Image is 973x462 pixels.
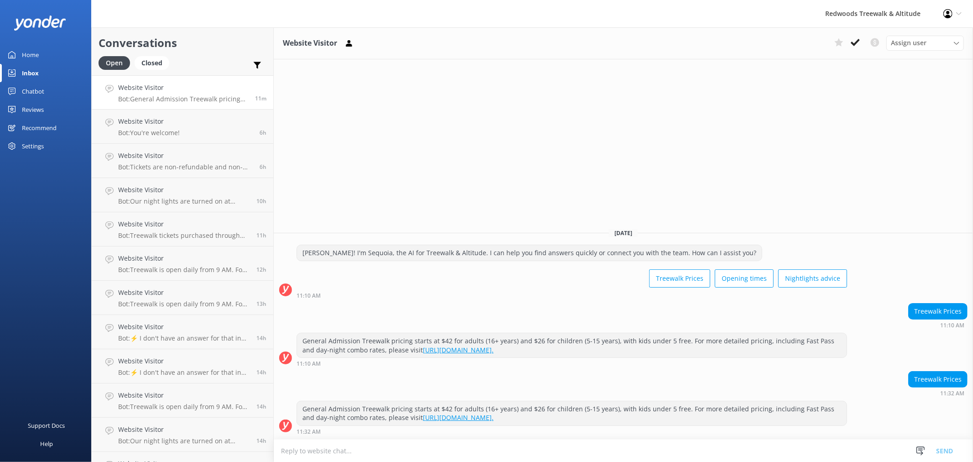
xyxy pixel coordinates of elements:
[256,334,266,342] span: Sep 27 2025 08:42pm (UTC +13:00) Pacific/Auckland
[715,269,774,288] button: Opening times
[908,390,968,396] div: Sep 28 2025 11:32am (UTC +13:00) Pacific/Auckland
[118,116,180,126] h4: Website Visitor
[297,293,321,299] strong: 11:10 AM
[118,390,250,400] h4: Website Visitor
[118,253,250,263] h4: Website Visitor
[256,368,266,376] span: Sep 27 2025 08:34pm (UTC +13:00) Pacific/Auckland
[118,151,253,161] h4: Website Visitor
[92,418,273,452] a: Website VisitorBot:Our night lights are turned on at sunset, and the night walk starts 20 minutes...
[22,100,44,119] div: Reviews
[283,37,337,49] h3: Website Visitor
[118,266,250,274] p: Bot: Treewalk is open daily from 9 AM. For last ticket sold times, please check our website FAQs ...
[22,82,44,100] div: Chatbot
[118,403,250,411] p: Bot: Treewalk is open daily from 9 AM. For last ticket sold times, please check our website FAQs ...
[778,269,847,288] button: Nightlights advice
[297,429,321,435] strong: 11:32 AM
[92,144,273,178] a: Website VisitorBot:Tickets are non-refundable and non-transferable.6h
[297,401,847,425] div: General Admission Treewalk pricing starts at $42 for adults (16+ years) and $26 for children (5-1...
[92,247,273,281] a: Website VisitorBot:Treewalk is open daily from 9 AM. For last ticket sold times, please check our...
[14,16,66,31] img: yonder-white-logo.png
[135,58,174,68] a: Closed
[256,300,266,308] span: Sep 27 2025 09:16pm (UTC +13:00) Pacific/Auckland
[118,334,250,342] p: Bot: ⚡ I don't have an answer for that in my knowledge base. Please try and rephrase your questio...
[297,428,847,435] div: Sep 28 2025 11:32am (UTC +13:00) Pacific/Auckland
[118,425,250,435] h4: Website Visitor
[423,346,494,354] a: [URL][DOMAIN_NAME].
[22,119,57,137] div: Recommend
[92,110,273,144] a: Website VisitorBot:You're welcome!6h
[297,361,321,367] strong: 11:10 AM
[92,178,273,212] a: Website VisitorBot:Our night lights are turned on at sunset, and the night walk starts 20 minutes...
[940,391,964,396] strong: 11:32 AM
[909,304,967,319] div: Treewalk Prices
[649,269,710,288] button: Treewalk Prices
[118,197,250,205] p: Bot: Our night lights are turned on at sunset, and the night walk starts 20 minutes thereafter. E...
[118,231,250,240] p: Bot: Treewalk tickets purchased through our website are valid for first use up to 12 months from ...
[118,129,180,137] p: Bot: You're welcome!
[908,322,968,328] div: Sep 28 2025 11:10am (UTC +13:00) Pacific/Auckland
[891,38,926,48] span: Assign user
[92,383,273,418] a: Website VisitorBot:Treewalk is open daily from 9 AM. For last ticket sold times, please check our...
[118,219,250,229] h4: Website Visitor
[256,403,266,410] span: Sep 27 2025 08:26pm (UTC +13:00) Pacific/Auckland
[22,137,44,155] div: Settings
[92,281,273,315] a: Website VisitorBot:Treewalk is open daily from 9 AM. For last ticket sold times, please check our...
[423,413,494,422] a: [URL][DOMAIN_NAME].
[886,36,964,50] div: Assign User
[40,435,53,453] div: Help
[135,56,169,70] div: Closed
[255,94,266,102] span: Sep 28 2025 11:32am (UTC +13:00) Pacific/Auckland
[256,197,266,205] span: Sep 28 2025 12:27am (UTC +13:00) Pacific/Auckland
[118,356,250,366] h4: Website Visitor
[256,231,266,239] span: Sep 27 2025 11:43pm (UTC +13:00) Pacific/Auckland
[297,360,847,367] div: Sep 28 2025 11:10am (UTC +13:00) Pacific/Auckland
[22,46,39,64] div: Home
[118,185,250,195] h4: Website Visitor
[609,229,638,237] span: [DATE]
[118,368,250,377] p: Bot: ⚡ I don't have an answer for that in my knowledge base. Please try and rephrase your questio...
[297,245,762,261] div: [PERSON_NAME]! I'm Sequoia, the AI for Treewalk & Altitude. I can help you find answers quickly o...
[28,416,65,435] div: Support Docs
[260,129,266,136] span: Sep 28 2025 05:17am (UTC +13:00) Pacific/Auckland
[92,349,273,383] a: Website VisitorBot:⚡ I don't have an answer for that in my knowledge base. Please try and rephras...
[909,372,967,387] div: Treewalk Prices
[99,56,130,70] div: Open
[99,58,135,68] a: Open
[92,212,273,247] a: Website VisitorBot:Treewalk tickets purchased through our website are valid for first use up to 1...
[118,322,250,332] h4: Website Visitor
[22,64,39,82] div: Inbox
[92,75,273,110] a: Website VisitorBot:General Admission Treewalk pricing starts at $42 for adults (16+ years) and $2...
[118,83,248,93] h4: Website Visitor
[118,163,253,171] p: Bot: Tickets are non-refundable and non-transferable.
[99,34,266,52] h2: Conversations
[118,95,248,103] p: Bot: General Admission Treewalk pricing starts at $42 for adults (16+ years) and $26 for children...
[297,292,847,299] div: Sep 28 2025 11:10am (UTC +13:00) Pacific/Auckland
[92,315,273,349] a: Website VisitorBot:⚡ I don't have an answer for that in my knowledge base. Please try and rephras...
[118,300,250,308] p: Bot: Treewalk is open daily from 9 AM. For last ticket sold times, please check our website FAQs ...
[118,288,250,298] h4: Website Visitor
[256,266,266,273] span: Sep 27 2025 10:11pm (UTC +13:00) Pacific/Auckland
[256,437,266,445] span: Sep 27 2025 07:44pm (UTC +13:00) Pacific/Auckland
[118,437,250,445] p: Bot: Our night lights are turned on at sunset, and the night walk starts 20 minutes thereafter. W...
[297,333,847,357] div: General Admission Treewalk pricing starts at $42 for adults (16+ years) and $26 for children (5-1...
[260,163,266,171] span: Sep 28 2025 05:14am (UTC +13:00) Pacific/Auckland
[940,323,964,328] strong: 11:10 AM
